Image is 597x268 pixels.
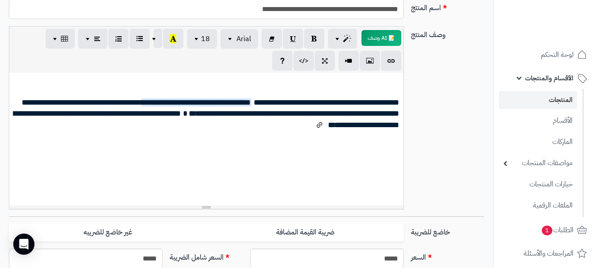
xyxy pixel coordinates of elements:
[313,121,326,129] div: عرض الروابط ذات الصلة
[499,91,577,109] a: المنتجات
[407,26,488,40] label: وصف المنتج
[524,247,574,260] span: المراجعات والأسئلة
[9,223,206,242] label: غير خاضع للضريبه
[499,243,592,264] a: المراجعات والأسئلة
[525,72,574,84] span: الأقسام والمنتجات
[541,49,574,61] span: لوحة التحكم
[166,249,247,263] label: السعر شامل الضريبة
[499,132,577,151] a: الماركات
[542,226,552,235] span: 1
[221,29,258,49] button: Arial
[499,154,577,173] a: مواصفات المنتجات
[201,34,210,44] span: 18
[361,30,401,46] button: 📝 AI وصف
[499,44,592,65] a: لوحة التحكم
[236,34,251,44] span: Arial
[407,223,488,238] label: خاضع للضريبة
[499,175,577,194] a: خيارات المنتجات
[206,223,404,242] label: ضريبة القيمة المضافة
[499,219,592,241] a: الطلبات1
[499,196,577,215] a: الملفات الرقمية
[187,29,217,49] button: 18
[499,111,577,130] a: الأقسام
[541,224,574,236] span: الطلبات
[407,249,488,263] label: السعر
[13,234,34,255] div: Open Intercom Messenger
